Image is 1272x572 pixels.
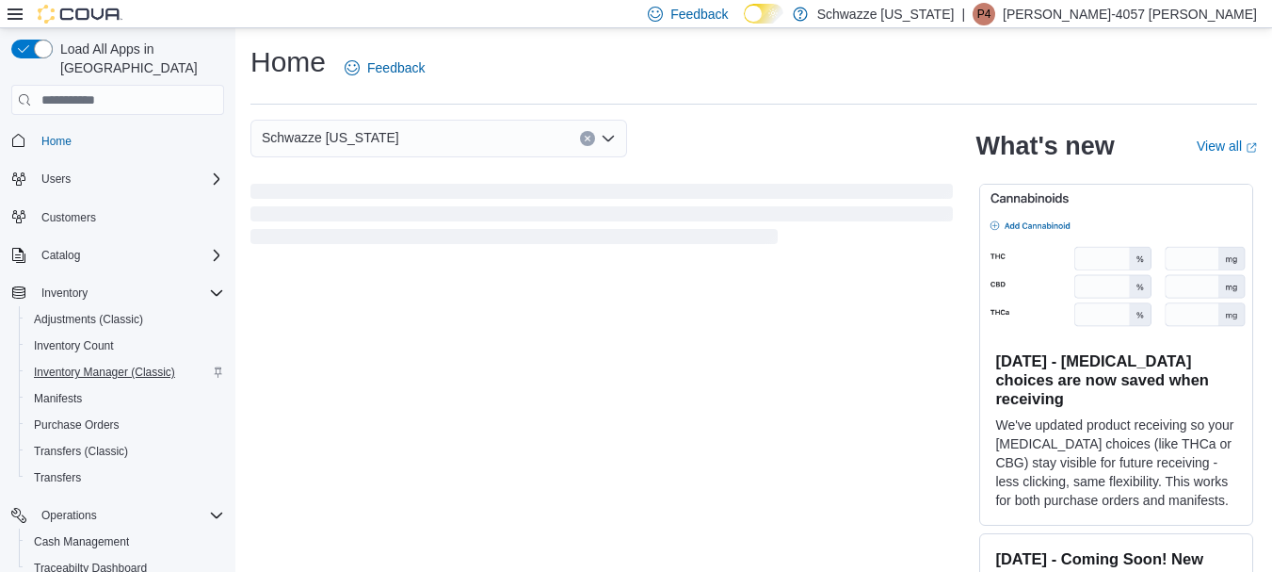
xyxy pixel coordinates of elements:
button: Cash Management [19,529,232,555]
p: | [961,3,965,25]
input: Dark Mode [744,4,783,24]
span: Users [34,168,224,190]
span: Catalog [34,244,224,267]
a: Manifests [26,387,89,410]
a: Customers [34,206,104,229]
span: Load All Apps in [GEOGRAPHIC_DATA] [53,40,224,77]
span: Loading [250,188,953,248]
h1: Home [250,43,326,81]
span: Manifests [34,391,82,406]
button: Open list of options [601,131,616,146]
p: [PERSON_NAME]-4057 [PERSON_NAME] [1003,3,1257,25]
span: Feedback [367,58,425,77]
span: Transfers [26,466,224,489]
button: Users [4,166,232,192]
button: Manifests [19,385,232,412]
span: Purchase Orders [34,417,120,433]
span: Adjustments (Classic) [34,312,143,327]
button: Transfers (Classic) [19,438,232,465]
button: Adjustments (Classic) [19,306,232,333]
button: Operations [4,502,232,529]
img: Cova [38,5,122,24]
a: Home [34,130,79,153]
svg: External link [1246,142,1257,154]
a: Feedback [337,49,432,87]
span: Transfers [34,470,81,485]
span: Inventory Count [26,335,224,357]
button: Catalog [4,242,232,269]
a: Transfers (Classic) [26,440,136,463]
button: Users [34,168,78,190]
button: Home [4,126,232,154]
button: Inventory [34,282,95,304]
span: P4 [977,3,991,25]
button: Purchase Orders [19,412,232,438]
h3: [DATE] - [MEDICAL_DATA] choices are now saved when receiving [995,351,1237,408]
div: Patrick-4057 Leyba [973,3,995,25]
a: Cash Management [26,531,137,553]
span: Inventory [41,286,88,301]
p: Schwazze [US_STATE] [817,3,955,25]
span: Manifests [26,387,224,410]
span: Inventory Manager (Classic) [26,361,224,384]
button: Inventory [4,280,232,306]
button: Customers [4,204,232,231]
span: Transfers (Classic) [34,444,128,459]
span: Customers [34,205,224,229]
span: Inventory Manager (Classic) [34,365,175,380]
button: Operations [34,504,105,527]
span: Home [41,134,72,149]
span: Inventory [34,282,224,304]
button: Catalog [34,244,88,267]
span: Operations [41,508,97,523]
button: Inventory Manager (Classic) [19,359,232,385]
span: Transfers (Classic) [26,440,224,463]
span: Cash Management [34,534,129,549]
button: Transfers [19,465,232,491]
span: Catalog [41,248,80,263]
a: Purchase Orders [26,414,127,436]
span: Adjustments (Classic) [26,308,224,331]
a: Inventory Count [26,335,121,357]
a: Adjustments (Classic) [26,308,151,331]
a: View allExternal link [1197,139,1257,154]
span: Users [41,172,71,187]
span: Cash Management [26,531,224,553]
span: Purchase Orders [26,414,224,436]
button: Inventory Count [19,333,232,359]
span: Operations [34,504,224,527]
span: Home [34,128,224,152]
span: Feedback [670,5,728,24]
span: Schwazze [US_STATE] [262,126,399,149]
span: Customers [41,210,96,225]
p: We've updated product receiving so your [MEDICAL_DATA] choices (like THCa or CBG) stay visible fo... [995,416,1237,510]
h2: What's new [975,131,1114,161]
a: Inventory Manager (Classic) [26,361,183,384]
span: Inventory Count [34,338,114,353]
button: Clear input [580,131,595,146]
a: Transfers [26,466,89,489]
